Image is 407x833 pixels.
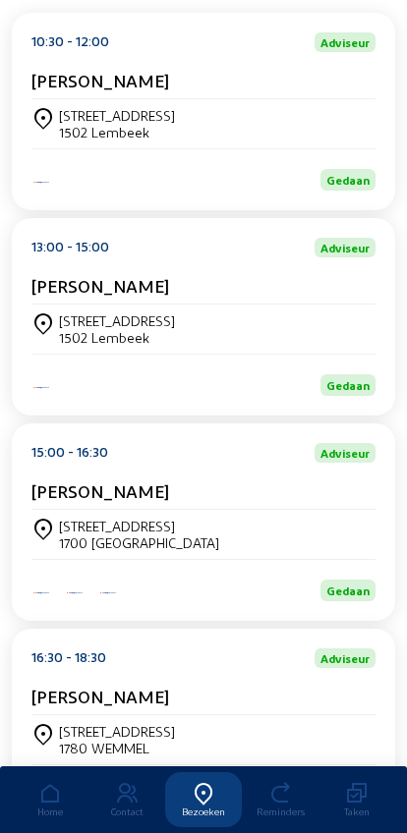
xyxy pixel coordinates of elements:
div: [STREET_ADDRESS] [59,723,175,740]
div: [STREET_ADDRESS] [59,107,175,124]
div: 16:30 - 18:30 [31,648,106,668]
span: Adviseur [320,652,370,664]
a: Reminders [242,772,319,827]
div: [STREET_ADDRESS] [59,518,219,534]
a: Home [12,772,88,827]
cam-card-title: [PERSON_NAME] [31,275,169,296]
div: 1502 Lembeek [59,124,175,140]
span: Adviseur [320,447,370,459]
div: [STREET_ADDRESS] [59,312,175,329]
a: Taken [319,772,395,827]
img: Energy Protect Ramen & Deuren [65,590,85,595]
div: 1700 [GEOGRAPHIC_DATA] [59,534,219,551]
span: Gedaan [326,378,370,392]
img: Iso Protect [31,590,51,595]
span: Adviseur [320,242,370,253]
div: Home [12,805,88,817]
img: Energy Protect Dak- & gevelrenovatie [98,590,118,595]
cam-card-title: [PERSON_NAME] [31,70,169,90]
div: 1502 Lembeek [59,329,175,346]
span: Gedaan [326,173,370,187]
img: Energy Protect Ramen & Deuren [31,180,51,185]
span: Adviseur [320,36,370,48]
div: Contact [88,805,165,817]
img: Energy Protect Ramen & Deuren [31,385,51,390]
div: 1780 WEMMEL [59,740,175,756]
div: 15:00 - 16:30 [31,443,108,463]
a: Contact [88,772,165,827]
div: Bezoeken [165,805,242,817]
div: 13:00 - 15:00 [31,238,109,257]
a: Bezoeken [165,772,242,827]
div: Taken [319,805,395,817]
cam-card-title: [PERSON_NAME] [31,686,169,706]
cam-card-title: [PERSON_NAME] [31,480,169,501]
div: Reminders [242,805,319,817]
span: Gedaan [326,583,370,597]
div: 10:30 - 12:00 [31,32,109,52]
